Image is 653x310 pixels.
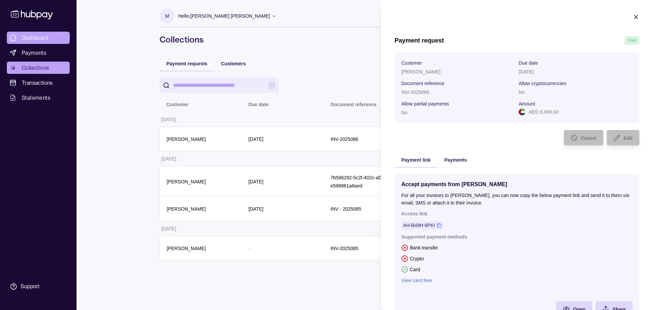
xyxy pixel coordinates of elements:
span: Payments [444,157,467,163]
span: Payment link [401,157,431,163]
p: For all your invoices to [PERSON_NAME], you can now copy the below payment link and send it to th... [401,192,633,207]
a: AH-B49H-8PKI [403,222,435,229]
p: Access link [401,210,633,217]
span: Cancel [581,135,597,141]
p: No [519,89,525,95]
p: INV-2025086 [401,89,429,95]
p: Crypto [410,255,424,262]
p: Amount [519,101,535,107]
p: AED 6,600.00 [529,108,558,116]
span: Paid [628,38,636,43]
p: No [401,110,407,115]
a: View card fees [401,277,633,284]
p: Accept payments from [PERSON_NAME] [401,181,633,188]
span: Edit [624,135,633,141]
h1: Payment request [395,37,444,44]
p: Allow partial payments [401,101,449,107]
button: Edit [607,130,639,145]
p: Card [410,266,420,273]
p: Customer [401,60,422,66]
button: Cancel [564,130,603,145]
p: Document reference [401,81,445,86]
p: Allow cryptocurrencies [519,81,566,86]
p: Due date [519,60,538,66]
p: [PERSON_NAME] [401,69,440,75]
img: ae [519,109,525,115]
p: Supported payment methods [401,233,633,241]
p: Bank transfer [410,244,438,251]
p: [DATE] [519,69,534,75]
